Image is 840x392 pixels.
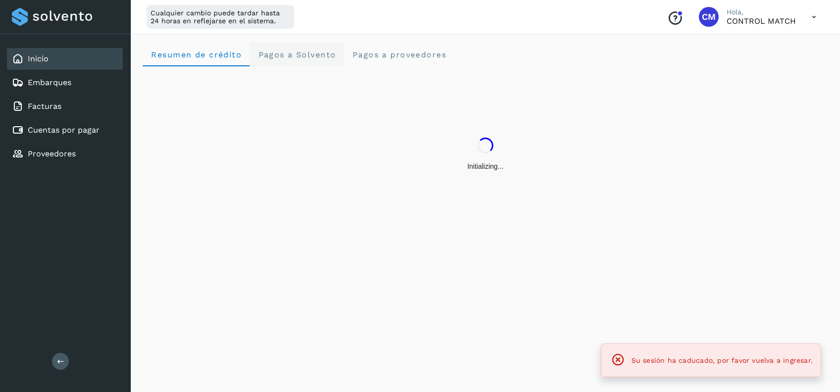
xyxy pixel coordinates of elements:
div: Cualquier cambio puede tardar hasta 24 horas en reflejarse en el sistema. [147,5,294,29]
div: Proveedores [7,143,123,165]
span: Su sesión ha caducado, por favor vuelva a ingresar. [631,356,813,364]
a: Inicio [28,54,49,63]
div: Embarques [7,72,123,94]
div: Facturas [7,96,123,117]
div: Cuentas por pagar [7,119,123,141]
a: Cuentas por pagar [28,125,100,135]
a: Proveedores [28,149,76,158]
p: CONTROL MATCH [727,16,796,26]
div: Inicio [7,48,123,70]
a: Embarques [28,78,71,87]
a: Facturas [28,101,61,111]
span: Resumen de crédito [151,50,242,59]
span: Pagos a proveedores [352,50,446,59]
p: Hola, [727,8,796,16]
span: Pagos a Solvento [258,50,336,59]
